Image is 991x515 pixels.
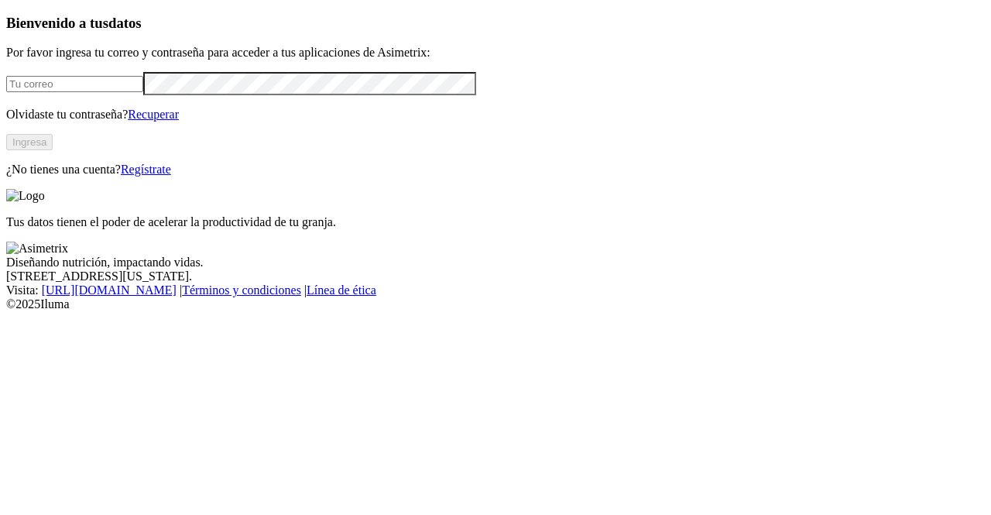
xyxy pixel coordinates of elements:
[182,283,301,297] a: Términos y condiciones
[6,76,143,92] input: Tu correo
[6,256,985,270] div: Diseñando nutrición, impactando vidas.
[42,283,177,297] a: [URL][DOMAIN_NAME]
[6,134,53,150] button: Ingresa
[6,215,985,229] p: Tus datos tienen el poder de acelerar la productividad de tu granja.
[6,189,45,203] img: Logo
[6,15,985,32] h3: Bienvenido a tus
[128,108,179,121] a: Recuperar
[6,297,985,311] div: © 2025 Iluma
[121,163,171,176] a: Regístrate
[6,283,985,297] div: Visita : | |
[6,163,985,177] p: ¿No tienes una cuenta?
[6,242,68,256] img: Asimetrix
[6,270,985,283] div: [STREET_ADDRESS][US_STATE].
[6,108,985,122] p: Olvidaste tu contraseña?
[6,46,985,60] p: Por favor ingresa tu correo y contraseña para acceder a tus aplicaciones de Asimetrix:
[307,283,376,297] a: Línea de ética
[108,15,142,31] span: datos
